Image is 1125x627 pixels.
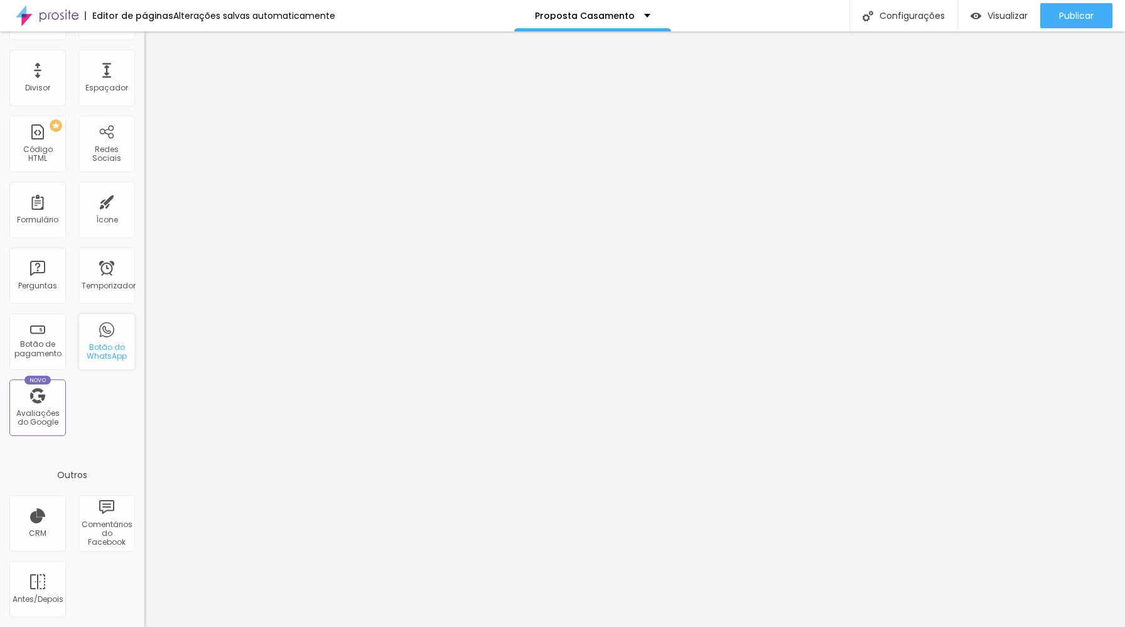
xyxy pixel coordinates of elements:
[96,214,118,225] font: Ícone
[880,9,945,22] font: Configurações
[14,339,62,358] font: Botão de pagamento
[18,280,57,291] font: Perguntas
[92,144,121,163] font: Redes Sociais
[23,144,53,163] font: Código HTML
[144,31,1125,627] iframe: Editor
[173,9,335,22] font: Alterações salvas automaticamente
[535,9,635,22] font: Proposta Casamento
[85,82,128,93] font: Espaçador
[92,9,173,22] font: Editor de páginas
[57,469,87,481] font: Outros
[1059,9,1094,22] font: Publicar
[30,376,46,384] font: Novo
[863,11,873,21] img: Ícone
[16,408,60,427] font: Avaliações do Google
[1040,3,1112,28] button: Publicar
[971,11,981,21] img: view-1.svg
[13,594,63,604] font: Antes/Depois
[82,280,136,291] font: Temporizador
[87,342,127,361] font: Botão do WhatsApp
[17,214,58,225] font: Formulário
[958,3,1040,28] button: Visualizar
[82,519,132,548] font: Comentários do Facebook
[25,82,50,93] font: Divisor
[29,528,46,538] font: CRM
[988,9,1028,22] font: Visualizar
